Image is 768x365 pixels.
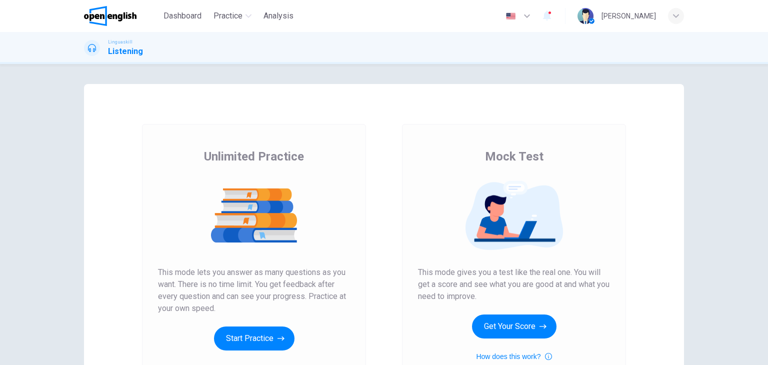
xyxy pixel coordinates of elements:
[259,7,297,25] button: Analysis
[601,10,656,22] div: [PERSON_NAME]
[577,8,593,24] img: Profile picture
[209,7,255,25] button: Practice
[485,148,543,164] span: Mock Test
[204,148,304,164] span: Unlimited Practice
[476,350,551,362] button: How does this work?
[84,6,159,26] a: OpenEnglish logo
[159,7,205,25] button: Dashboard
[418,266,610,302] span: This mode gives you a test like the real one. You will get a score and see what you are good at a...
[108,45,143,57] h1: Listening
[163,10,201,22] span: Dashboard
[108,38,132,45] span: Linguaskill
[472,314,556,338] button: Get Your Score
[158,266,350,314] span: This mode lets you answer as many questions as you want. There is no time limit. You get feedback...
[504,12,517,20] img: en
[84,6,136,26] img: OpenEnglish logo
[213,10,242,22] span: Practice
[263,10,293,22] span: Analysis
[214,326,294,350] button: Start Practice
